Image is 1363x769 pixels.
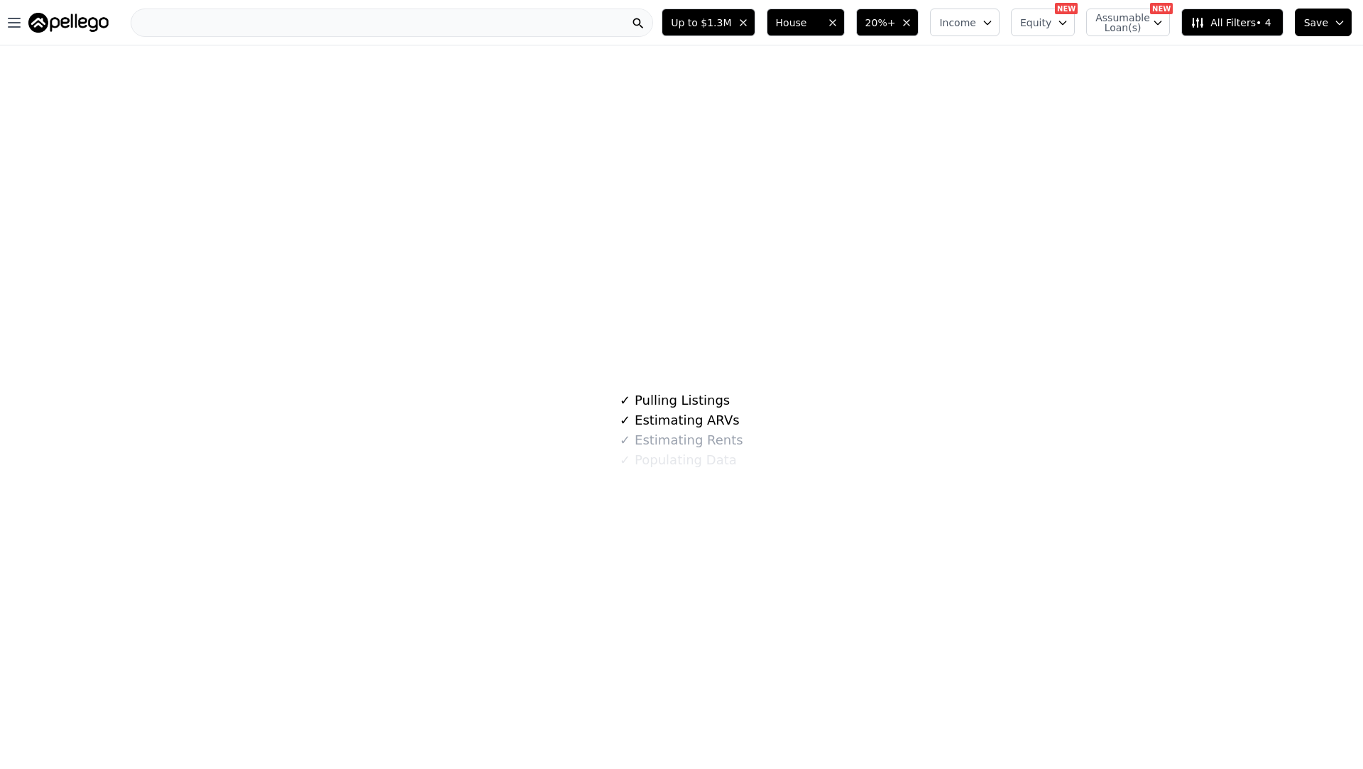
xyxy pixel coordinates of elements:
span: Assumable Loan(s) [1095,13,1141,33]
button: Assumable Loan(s) [1086,9,1170,36]
span: Equity [1020,16,1051,30]
div: Pulling Listings [620,391,730,410]
div: Estimating Rents [620,430,743,450]
span: All Filters • 4 [1190,16,1271,30]
div: Estimating ARVs [620,410,739,430]
button: Save [1295,9,1352,36]
span: ✓ [620,433,630,447]
div: NEW [1150,3,1173,14]
button: Up to $1.3M [662,9,755,36]
button: All Filters• 4 [1181,9,1283,36]
div: NEW [1055,3,1078,14]
span: ✓ [620,413,630,427]
span: 20%+ [865,16,896,30]
span: ✓ [620,453,630,467]
span: Up to $1.3M [671,16,731,30]
button: Income [930,9,1000,36]
span: Income [939,16,976,30]
button: House [767,9,845,36]
button: 20%+ [856,9,919,36]
span: Save [1304,16,1328,30]
div: Populating Data [620,450,736,470]
span: House [776,16,821,30]
img: Pellego [28,13,109,33]
button: Equity [1011,9,1075,36]
span: ✓ [620,393,630,408]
